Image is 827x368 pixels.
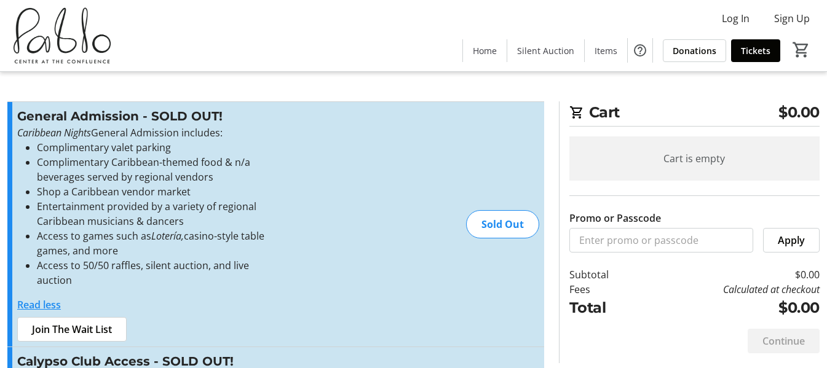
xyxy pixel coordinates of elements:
[569,267,642,282] td: Subtotal
[37,229,286,258] li: Access to games such as casino-style table games, and more
[466,210,539,238] div: Sold Out
[569,282,642,297] td: Fees
[731,39,780,62] a: Tickets
[569,228,753,253] input: Enter promo or passcode
[778,101,820,123] span: $0.00
[764,9,820,28] button: Sign Up
[569,211,661,225] label: Promo or Passcode
[37,155,286,184] li: Complimentary Caribbean-themed food & n/a beverages served by regional vendors
[722,11,750,26] span: Log In
[673,44,716,57] span: Donations
[642,282,820,297] td: Calculated at checkout
[585,39,627,62] a: Items
[32,322,112,337] span: Join The Wait List
[17,297,61,312] button: Read less
[712,9,759,28] button: Log In
[37,184,286,199] li: Shop a Caribbean vendor market
[763,228,820,253] button: Apply
[473,44,497,57] span: Home
[569,297,642,319] td: Total
[790,39,812,61] button: Cart
[507,39,584,62] a: Silent Auction
[663,39,726,62] a: Donations
[17,317,127,342] button: Join The Wait List
[463,39,507,62] a: Home
[37,199,286,229] li: Entertainment provided by a variety of regional Caribbean musicians & dancers
[7,5,117,66] img: Pablo Center's Logo
[642,297,820,319] td: $0.00
[741,44,770,57] span: Tickets
[628,38,652,63] button: Help
[17,107,286,125] h3: General Admission - SOLD OUT!
[37,258,286,288] li: Access to 50/50 raffles, silent auction, and live auction
[642,267,820,282] td: $0.00
[569,101,820,127] h2: Cart
[37,140,286,155] li: Complimentary valet parking
[17,126,91,139] em: Caribbean Nights
[517,44,574,57] span: Silent Auction
[569,136,820,181] div: Cart is empty
[774,11,810,26] span: Sign Up
[778,233,805,248] span: Apply
[17,125,286,140] p: General Admission includes:
[595,44,617,57] span: Items
[151,229,184,243] em: Lotería,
